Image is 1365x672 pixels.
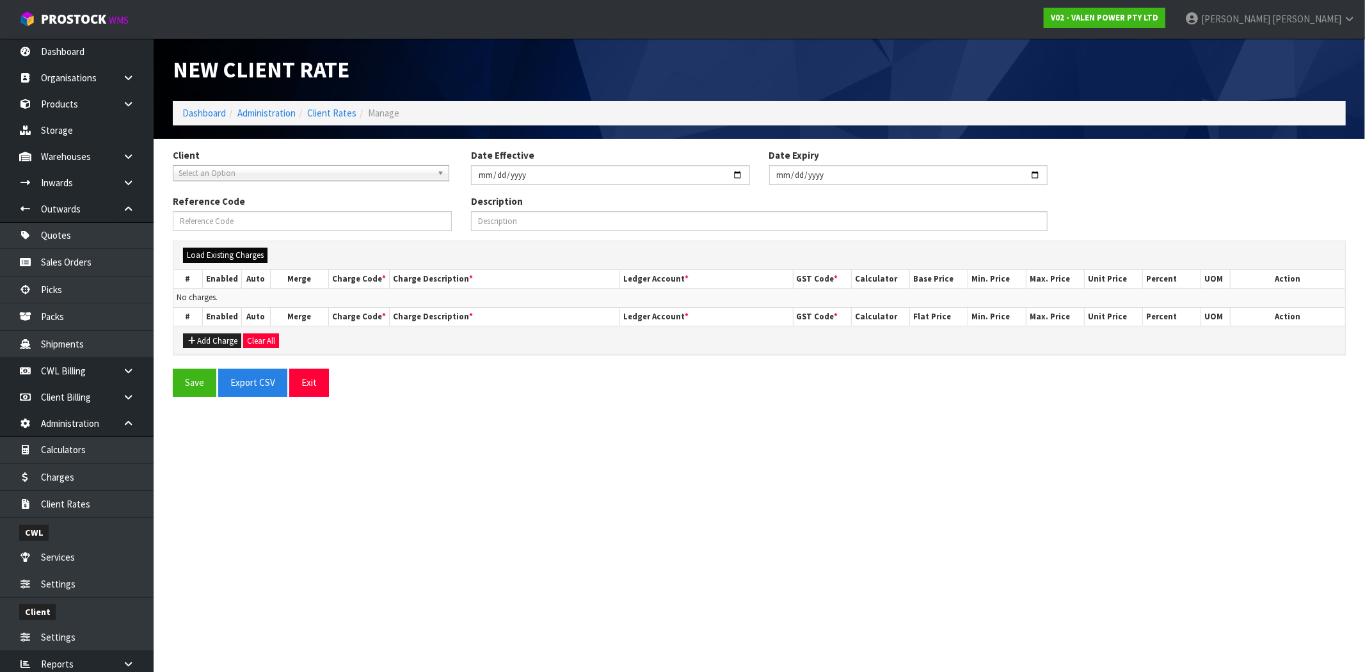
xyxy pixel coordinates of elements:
th: Calculator [851,307,909,326]
th: # [173,307,202,326]
input: Description [471,211,1048,231]
button: Save [173,369,216,396]
th: Min. Price [968,270,1026,289]
th: Merge [271,270,328,289]
th: Min. Price [968,307,1026,326]
button: Exit [289,369,329,396]
th: Flat Price [910,307,968,326]
span: New Client Rate [173,56,349,83]
th: Ledger Account [620,307,794,326]
input: Reference Code [173,211,452,231]
th: Unit Price [1085,270,1143,289]
label: Reference Code [173,195,245,208]
button: Load Existing Charges [183,248,267,263]
label: Description [471,195,523,208]
span: Manage [368,107,399,119]
span: [PERSON_NAME] [1272,13,1341,25]
th: Action [1230,270,1345,289]
th: Percent [1143,307,1201,326]
a: Dashboard [182,107,226,119]
th: Calculator [851,270,909,289]
th: Enabled [202,270,241,289]
td: No charges. [173,289,1345,307]
th: Ledger Account [620,270,794,289]
a: V02 - VALEN POWER PTY LTD [1044,8,1165,28]
th: Action [1230,307,1345,326]
span: CWL [19,525,49,541]
th: Base Price [910,270,968,289]
th: Max. Price [1026,307,1085,326]
th: Charge Description [389,270,619,289]
th: Charge Code [328,270,389,289]
span: ProStock [41,11,106,28]
button: Clear All [243,333,279,349]
th: Enabled [202,307,241,326]
strong: V02 - VALEN POWER PTY LTD [1051,12,1158,23]
th: # [173,270,202,289]
img: cube-alt.png [19,11,35,27]
span: [PERSON_NAME] [1201,13,1270,25]
th: GST Code [793,307,851,326]
button: Export CSV [218,369,287,396]
a: Client Rates [307,107,356,119]
th: UOM [1201,307,1230,326]
th: Unit Price [1085,307,1143,326]
th: Auto [241,307,271,326]
th: GST Code [793,270,851,289]
th: UOM [1201,270,1230,289]
span: Select an Option [179,166,432,181]
th: Charge Description [389,307,619,326]
th: Merge [271,307,328,326]
th: Charge Code [328,307,389,326]
th: Max. Price [1026,270,1085,289]
th: Percent [1143,270,1201,289]
button: Add Charge [183,333,241,349]
label: Date Effective [471,148,534,162]
small: WMS [109,14,129,26]
a: Administration [237,107,296,119]
th: Auto [241,270,271,289]
label: Client [173,148,200,162]
label: Date Expiry [769,148,820,162]
span: Client [19,604,56,620]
